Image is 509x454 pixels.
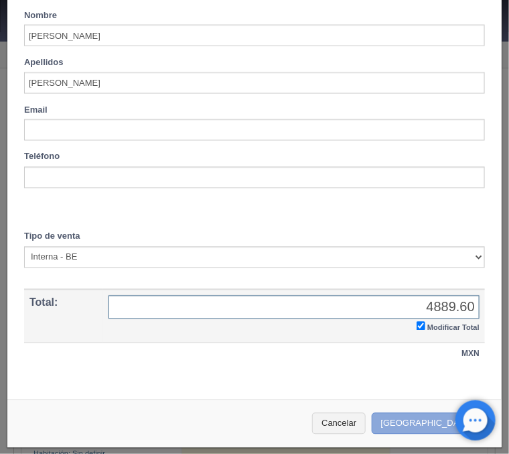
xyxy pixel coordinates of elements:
[427,324,480,332] small: Modificar Total
[461,349,480,359] strong: MXN
[24,56,64,69] label: Apellidos
[417,322,425,331] input: Modificar Total
[24,9,57,22] label: Nombre
[24,151,60,164] label: Teléfono
[312,413,366,435] button: Cancelar
[24,104,48,117] label: Email
[24,231,80,243] label: Tipo de venta
[372,413,488,435] button: [GEOGRAPHIC_DATA]
[24,290,103,343] th: Total:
